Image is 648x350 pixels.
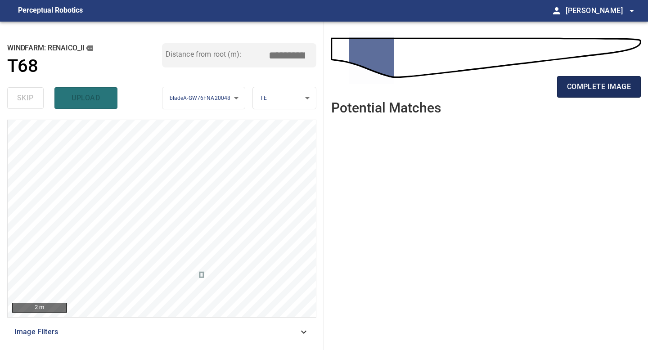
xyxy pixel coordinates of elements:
span: person [551,5,562,16]
figcaption: Perceptual Robotics [18,4,83,18]
a: T68 [7,56,162,77]
span: [PERSON_NAME] [566,4,637,17]
button: [PERSON_NAME] [562,2,637,20]
div: Image Filters [7,321,316,343]
span: bladeA-GW76FNA20048 [170,95,231,101]
h2: windfarm: Renaico_II [7,43,162,53]
h1: T68 [7,56,38,77]
label: Distance from root (m): [166,51,241,58]
h2: Potential Matches [331,100,441,115]
button: copy message details [85,43,94,53]
span: Image Filters [14,327,298,337]
span: TE [260,95,266,101]
span: complete image [567,81,631,93]
div: bladeA-GW76FNA20048 [162,87,245,110]
button: complete image [557,76,641,98]
span: arrow_drop_down [626,5,637,16]
div: TE [253,87,316,110]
